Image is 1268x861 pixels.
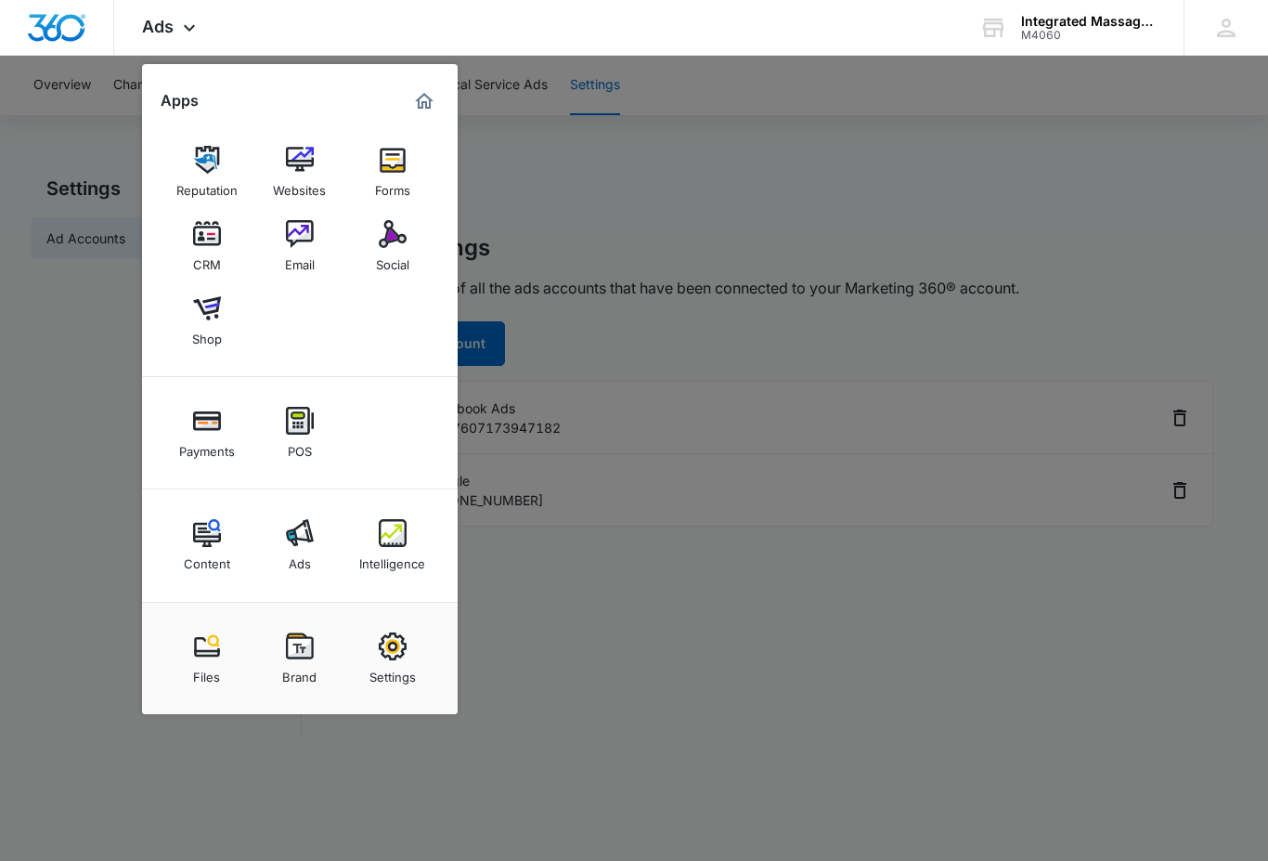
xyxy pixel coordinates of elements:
[176,174,238,198] div: Reputation
[193,248,221,272] div: CRM
[1021,29,1157,42] div: account id
[1021,14,1157,29] div: account name
[288,435,312,459] div: POS
[359,547,425,571] div: Intelligence
[369,660,416,685] div: Settings
[409,86,439,116] a: Marketing 360® Dashboard
[265,211,335,281] a: Email
[142,17,174,36] span: Ads
[172,623,242,694] a: Files
[192,322,222,346] div: Shop
[265,623,335,694] a: Brand
[172,398,242,468] a: Payments
[357,510,428,581] a: Intelligence
[357,137,428,207] a: Forms
[273,174,326,198] div: Websites
[265,510,335,581] a: Ads
[172,510,242,581] a: Content
[357,623,428,694] a: Settings
[265,398,335,468] a: POS
[375,174,410,198] div: Forms
[172,285,242,356] a: Shop
[265,137,335,207] a: Websites
[172,211,242,281] a: CRM
[285,248,315,272] div: Email
[357,211,428,281] a: Social
[193,660,220,685] div: Files
[179,435,235,459] div: Payments
[184,547,230,571] div: Content
[172,137,242,207] a: Reputation
[161,92,199,110] h2: Apps
[282,660,317,685] div: Brand
[376,248,409,272] div: Social
[289,547,311,571] div: Ads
